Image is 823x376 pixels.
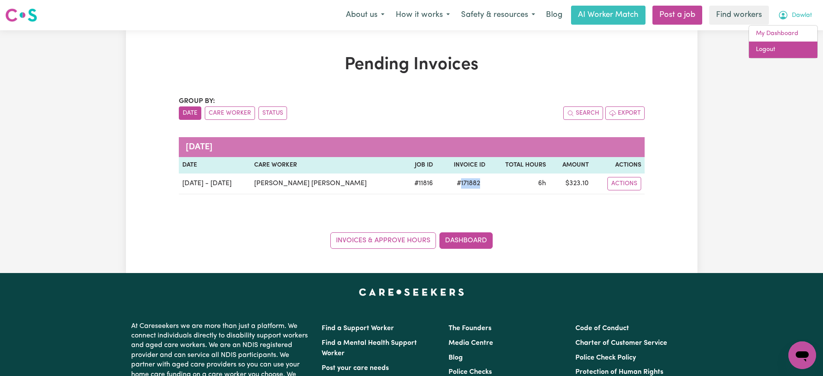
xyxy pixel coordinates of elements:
[205,106,255,120] button: sort invoices by care worker
[455,6,541,24] button: Safety & resources
[772,6,818,24] button: My Account
[322,325,394,332] a: Find a Support Worker
[439,232,493,249] a: Dashboard
[449,369,492,376] a: Police Checks
[179,174,251,194] td: [DATE] - [DATE]
[575,369,663,376] a: Protection of Human Rights
[340,6,390,24] button: About us
[575,325,629,332] a: Code of Conduct
[449,340,493,347] a: Media Centre
[563,106,603,120] button: Search
[179,55,645,75] h1: Pending Invoices
[607,177,641,190] button: Actions
[652,6,702,25] a: Post a job
[5,5,37,25] a: Careseekers logo
[575,340,667,347] a: Charter of Customer Service
[5,7,37,23] img: Careseekers logo
[592,157,644,174] th: Actions
[449,354,463,361] a: Blog
[390,6,455,24] button: How it works
[251,157,404,174] th: Care Worker
[749,26,817,42] a: My Dashboard
[538,180,546,187] span: 6 hours
[404,174,437,194] td: # 11816
[179,106,201,120] button: sort invoices by date
[709,6,769,25] a: Find workers
[251,174,404,194] td: [PERSON_NAME] [PERSON_NAME]
[489,157,550,174] th: Total Hours
[575,354,636,361] a: Police Check Policy
[322,340,417,357] a: Find a Mental Health Support Worker
[179,137,645,157] caption: [DATE]
[330,232,436,249] a: Invoices & Approve Hours
[449,325,491,332] a: The Founders
[541,6,568,25] a: Blog
[749,42,817,58] a: Logout
[452,178,485,189] span: # 171882
[359,289,464,296] a: Careseekers home page
[404,157,437,174] th: Job ID
[788,341,816,369] iframe: Button to launch messaging window
[549,174,592,194] td: $ 323.10
[749,25,818,58] div: My Account
[571,6,645,25] a: AI Worker Match
[436,157,488,174] th: Invoice ID
[322,365,389,372] a: Post your care needs
[792,11,812,20] span: Dawlat
[549,157,592,174] th: Amount
[258,106,287,120] button: sort invoices by paid status
[605,106,645,120] button: Export
[179,157,251,174] th: Date
[179,98,215,105] span: Group by:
